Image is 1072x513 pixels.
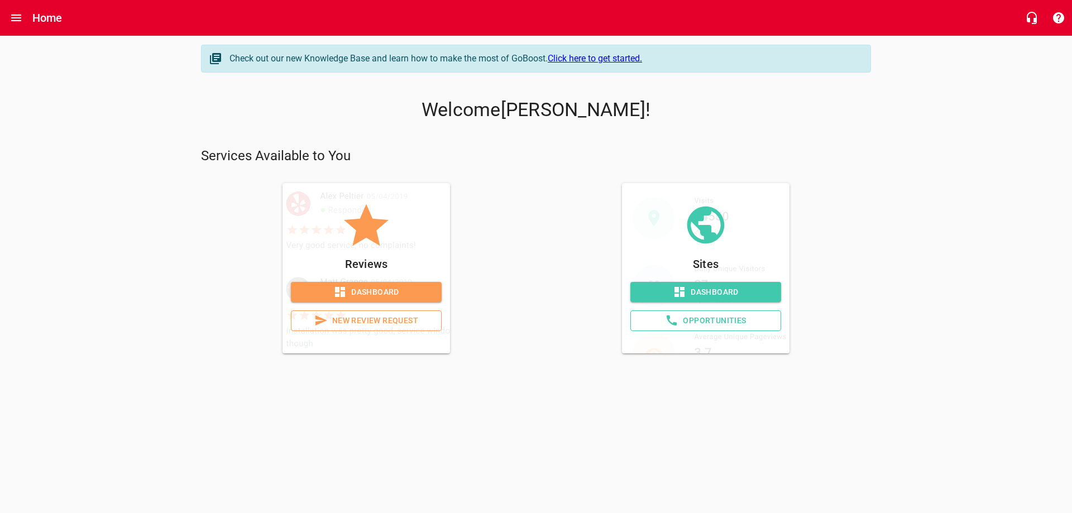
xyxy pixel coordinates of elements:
[3,4,30,31] button: Open drawer
[630,255,781,273] p: Sites
[291,255,442,273] p: Reviews
[639,285,772,299] span: Dashboard
[291,282,442,303] a: Dashboard
[291,310,442,331] a: New Review Request
[1045,4,1072,31] button: Support Portal
[229,52,859,65] div: Check out our new Knowledge Base and learn how to make the most of GoBoost.
[640,314,772,328] span: Opportunities
[300,285,433,299] span: Dashboard
[201,147,871,165] p: Services Available to You
[630,282,781,303] a: Dashboard
[300,314,432,328] span: New Review Request
[630,310,781,331] a: Opportunities
[201,99,871,121] p: Welcome [PERSON_NAME] !
[32,9,63,27] h6: Home
[1018,4,1045,31] button: Live Chat
[548,53,642,64] a: Click here to get started.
